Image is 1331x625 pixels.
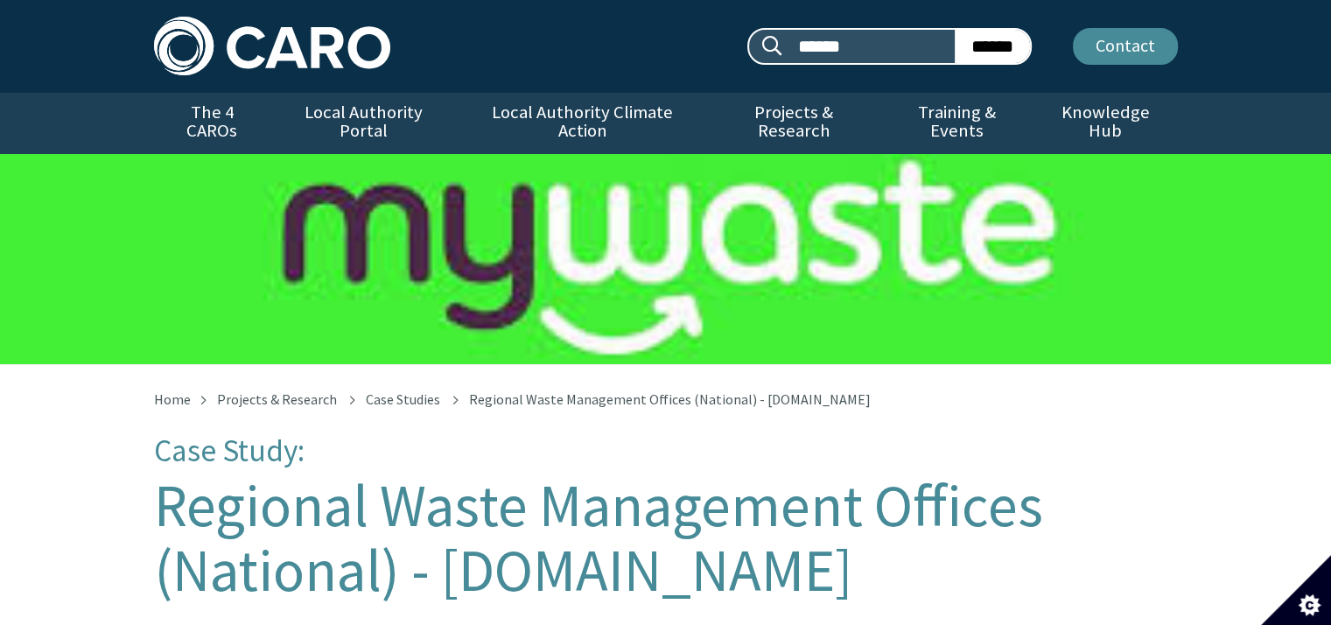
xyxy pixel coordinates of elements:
a: Projects & Research [217,390,337,408]
button: Set cookie preferences [1261,555,1331,625]
a: Home [154,390,191,408]
p: Case Study: [154,434,1178,468]
span: Regional Waste Management Offices (National) - [DOMAIN_NAME] [469,390,871,408]
a: Knowledge Hub [1033,93,1177,154]
a: Training & Events [880,93,1033,154]
a: Contact [1073,28,1178,65]
a: The 4 CAROs [154,93,270,154]
h1: Regional Waste Management Offices (National) - [DOMAIN_NAME] [154,474,1178,603]
a: Case Studies [366,390,440,408]
a: Local Authority Portal [270,93,458,154]
a: Local Authority Climate Action [458,93,707,154]
img: Caro logo [154,17,390,75]
a: Projects & Research [707,93,880,154]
